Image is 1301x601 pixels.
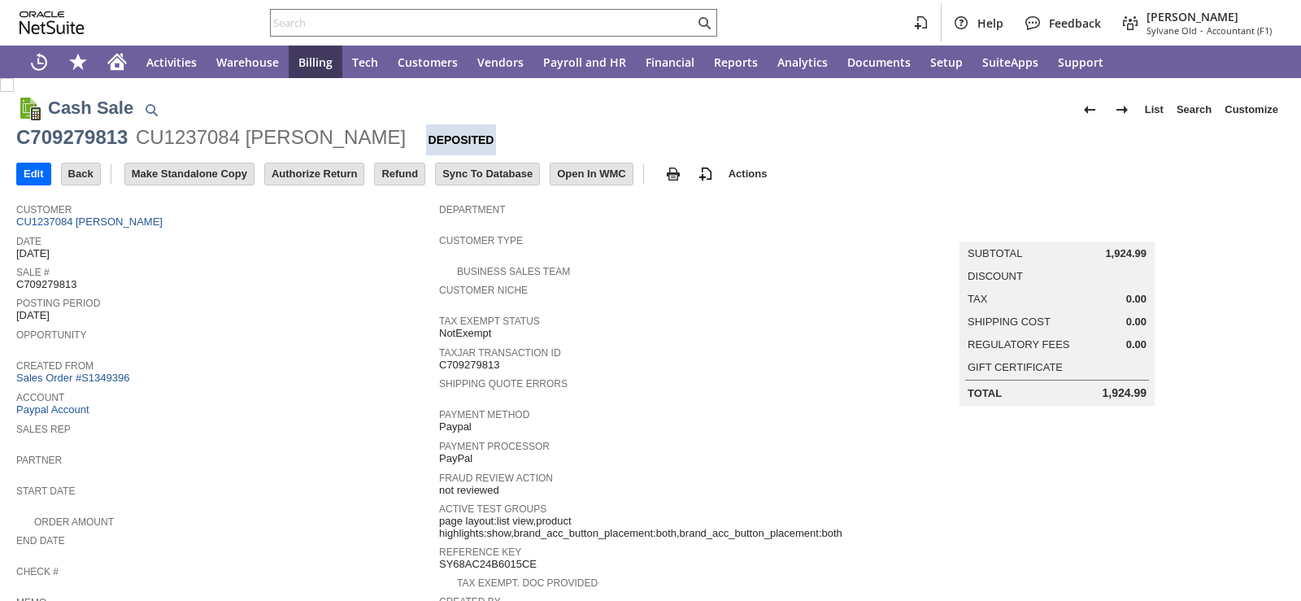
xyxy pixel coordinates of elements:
[375,163,424,185] input: Refund
[342,46,388,78] a: Tech
[16,424,71,435] a: Sales Rep
[125,163,254,185] input: Make Standalone Copy
[439,204,506,216] a: Department
[457,266,570,277] a: Business Sales Team
[1080,100,1099,120] img: Previous
[16,566,59,577] a: Check #
[959,216,1155,242] caption: Summary
[714,54,758,70] span: Reports
[29,52,49,72] svg: Recent Records
[1147,24,1197,37] span: Sylvane Old
[439,285,528,296] a: Customer Niche
[388,46,468,78] a: Customers
[1112,100,1132,120] img: Next
[533,46,636,78] a: Payroll and HR
[16,124,128,150] div: C709279813
[436,163,539,185] input: Sync To Database
[439,378,568,390] a: Shipping Quote Errors
[1126,293,1147,306] span: 0.00
[68,52,88,72] svg: Shortcuts
[16,216,167,228] a: CU1237084 [PERSON_NAME]
[694,13,714,33] svg: Search
[439,452,472,465] span: PayPal
[298,54,333,70] span: Billing
[16,360,94,372] a: Created From
[777,54,828,70] span: Analytics
[664,164,683,184] img: print.svg
[968,361,1063,373] a: Gift Certificate
[136,124,406,150] div: CU1237084 [PERSON_NAME]
[98,46,137,78] a: Home
[1200,24,1203,37] span: -
[16,486,75,497] a: Start Date
[968,316,1051,328] a: Shipping Cost
[16,309,50,322] span: [DATE]
[16,236,41,247] a: Date
[398,54,458,70] span: Customers
[59,46,98,78] div: Shortcuts
[16,267,50,278] a: Sale #
[16,204,72,216] a: Customer
[982,54,1038,70] span: SuiteApps
[930,54,963,70] span: Setup
[271,13,694,33] input: Search
[696,164,716,184] img: add-record.svg
[1138,97,1170,123] a: List
[1218,97,1285,123] a: Customize
[1105,247,1147,260] span: 1,924.99
[646,54,694,70] span: Financial
[968,387,1002,399] a: Total
[1207,24,1272,37] span: Accountant (F1)
[439,235,523,246] a: Customer Type
[207,46,289,78] a: Warehouse
[439,473,553,484] a: Fraud Review Action
[439,484,499,497] span: not reviewed
[550,163,633,185] input: Open In WMC
[439,327,491,340] span: NotExempt
[439,441,550,452] a: Payment Processor
[137,46,207,78] a: Activities
[847,54,911,70] span: Documents
[1048,46,1113,78] a: Support
[1170,97,1218,123] a: Search
[543,54,626,70] span: Payroll and HR
[146,54,197,70] span: Activities
[704,46,768,78] a: Reports
[439,316,540,327] a: Tax Exempt Status
[352,54,378,70] span: Tech
[477,54,524,70] span: Vendors
[17,163,50,185] input: Edit
[34,516,114,528] a: Order Amount
[16,278,76,291] span: C709279813
[216,54,279,70] span: Warehouse
[439,558,537,571] span: SY68AC24B6015CE
[1147,9,1272,24] span: [PERSON_NAME]
[289,46,342,78] a: Billing
[439,515,854,540] span: page layout:list view,product highlights:show,brand_acc_button_placement:both,brand_acc_button_pl...
[141,100,161,120] img: Quick Find
[457,577,598,589] a: Tax Exempt. Doc Provided
[977,15,1003,31] span: Help
[20,11,85,34] svg: logo
[636,46,704,78] a: Financial
[1103,386,1147,400] span: 1,924.99
[439,420,472,433] span: Paypal
[968,293,987,305] a: Tax
[1126,316,1147,329] span: 0.00
[920,46,972,78] a: Setup
[16,372,133,384] a: Sales Order #S1349396
[1126,338,1147,351] span: 0.00
[20,46,59,78] a: Recent Records
[468,46,533,78] a: Vendors
[439,359,499,372] span: C709279813
[722,168,774,180] a: Actions
[968,247,1022,259] a: Subtotal
[16,392,64,403] a: Account
[439,409,529,420] a: Payment Method
[838,46,920,78] a: Documents
[16,298,100,309] a: Posting Period
[968,338,1069,351] a: Regulatory Fees
[62,163,100,185] input: Back
[16,403,89,416] a: Paypal Account
[1058,54,1103,70] span: Support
